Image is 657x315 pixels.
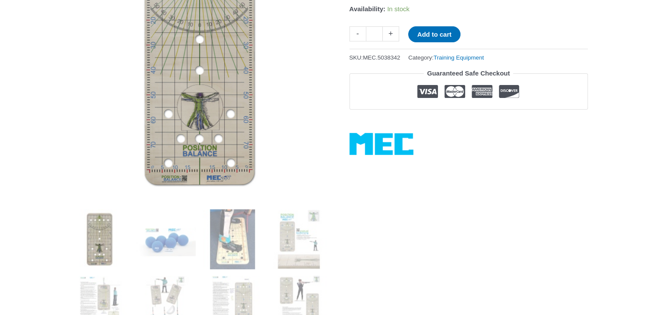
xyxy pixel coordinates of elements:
img: MEC Balance Board - Image 3 [202,209,262,269]
legend: Guaranteed Safe Checkout [424,67,514,79]
a: MEC [349,133,413,155]
iframe: Customer reviews powered by Trustpilot [349,116,588,126]
span: MEC.5038342 [363,54,400,61]
img: MEC Balance Board - Image 4 [269,209,329,269]
a: + [383,26,399,41]
button: Add to cart [408,26,460,42]
span: Availability: [349,5,386,13]
img: MEC Balance Board [70,209,130,269]
a: Training Equipment [434,54,484,61]
span: SKU: [349,52,400,63]
span: Category: [408,52,484,63]
input: Product quantity [366,26,383,41]
img: MEC Balance Board - Image 2 [136,209,196,269]
a: - [349,26,366,41]
span: In stock [387,5,409,13]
